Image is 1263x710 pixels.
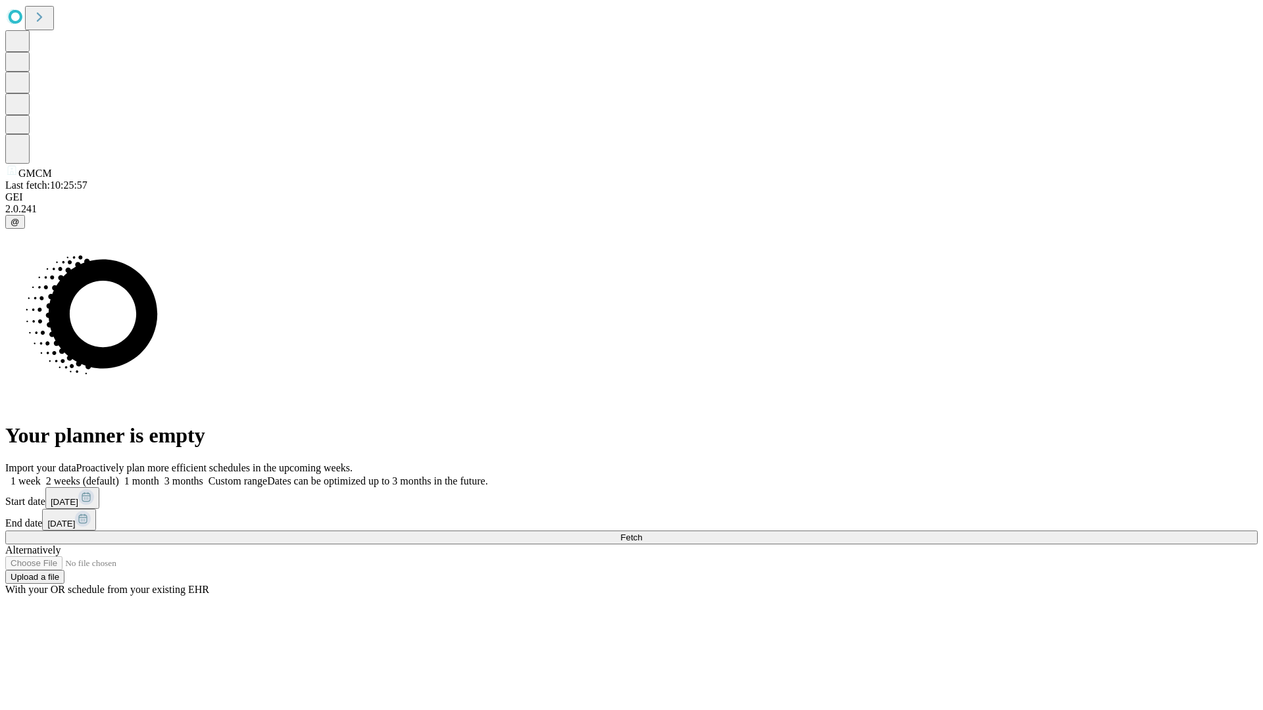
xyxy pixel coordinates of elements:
[164,475,203,486] span: 3 months
[5,462,76,473] span: Import your data
[42,509,96,531] button: [DATE]
[76,462,353,473] span: Proactively plan more efficient schedules in the upcoming weeks.
[5,509,1258,531] div: End date
[209,475,267,486] span: Custom range
[5,531,1258,544] button: Fetch
[5,487,1258,509] div: Start date
[51,497,78,507] span: [DATE]
[18,168,52,179] span: GMCM
[5,423,1258,448] h1: Your planner is empty
[267,475,487,486] span: Dates can be optimized up to 3 months in the future.
[5,179,87,191] span: Last fetch: 10:25:57
[45,487,99,509] button: [DATE]
[46,475,119,486] span: 2 weeks (default)
[5,191,1258,203] div: GEI
[620,532,642,542] span: Fetch
[11,217,20,227] span: @
[5,584,209,595] span: With your OR schedule from your existing EHR
[5,215,25,229] button: @
[11,475,41,486] span: 1 week
[47,519,75,529] span: [DATE]
[124,475,159,486] span: 1 month
[5,203,1258,215] div: 2.0.241
[5,570,64,584] button: Upload a file
[5,544,61,556] span: Alternatively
